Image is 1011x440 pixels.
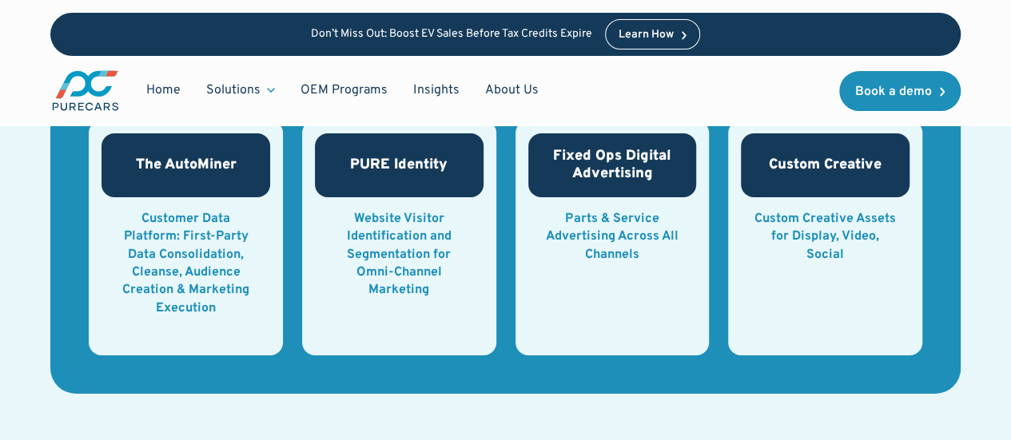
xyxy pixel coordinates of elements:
div: Solutions [193,75,288,105]
h3: PURE Identity [350,157,448,174]
div: Website Visitor Identification and Segmentation for Omni-Channel Marketing [328,210,471,299]
a: main [50,69,121,113]
div: Custom Creative Assets for Display, Video, Social [754,210,897,264]
a: Learn How [605,19,700,50]
h3: Custom Creative [769,157,882,174]
a: Home [133,75,193,105]
h3: Fixed Ops Digital Advertising [542,148,682,182]
a: About Us [472,75,551,105]
div: Learn How [619,30,674,41]
div: Book a demo [855,85,932,98]
a: Insights [400,75,472,105]
h3: The AutoMiner [136,157,237,174]
a: OEM Programs [288,75,400,105]
img: purecars logo [50,69,121,113]
div: Solutions [206,81,261,99]
p: Don’t Miss Out: Boost EV Sales Before Tax Credits Expire [311,28,592,42]
div: Parts & Service Advertising Across All Channels [541,210,684,264]
a: Book a demo [839,71,961,111]
div: Customer Data Platform: First-Party Data Consolidation, Cleanse, Audience Creation & Marketing Ex... [114,210,257,317]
